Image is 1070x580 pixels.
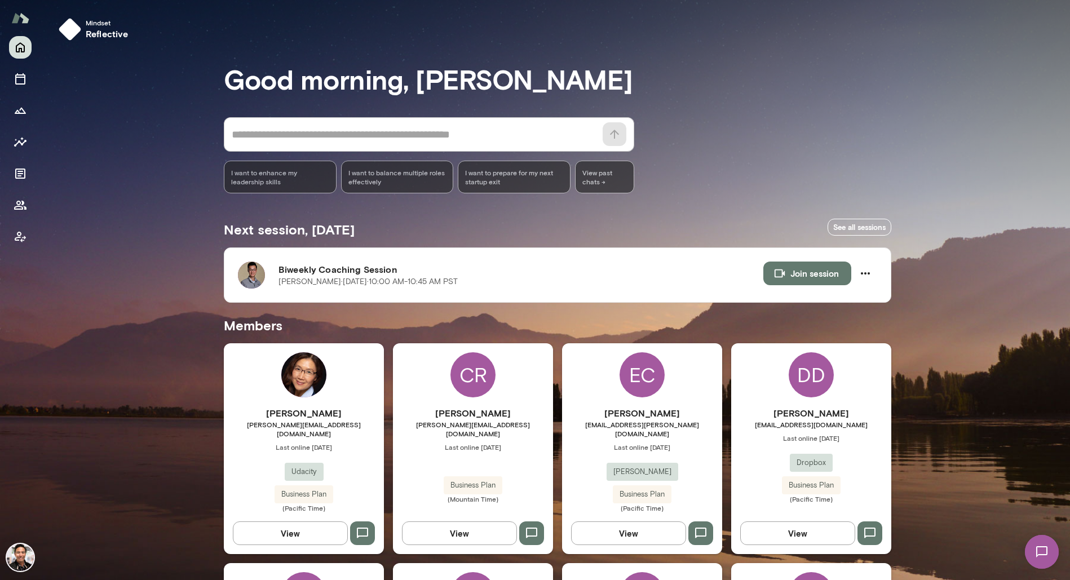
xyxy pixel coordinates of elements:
[9,68,32,90] button: Sessions
[281,352,326,397] img: Vicky Xiao
[231,168,329,186] span: I want to enhance my leadership skills
[9,162,32,185] button: Documents
[763,262,851,285] button: Join session
[224,161,337,193] div: I want to enhance my leadership skills
[393,494,553,503] span: (Mountain Time)
[86,27,129,41] h6: reflective
[224,406,384,420] h6: [PERSON_NAME]
[9,194,32,216] button: Members
[575,161,634,193] span: View past chats ->
[731,406,891,420] h6: [PERSON_NAME]
[613,489,671,500] span: Business Plan
[562,406,722,420] h6: [PERSON_NAME]
[607,466,678,477] span: [PERSON_NAME]
[11,7,29,29] img: Mento
[233,521,348,545] button: View
[278,263,763,276] h6: Biweekly Coaching Session
[828,219,891,236] a: See all sessions
[731,433,891,442] span: Last online [DATE]
[275,489,333,500] span: Business Plan
[571,521,686,545] button: View
[9,36,32,59] button: Home
[54,14,138,45] button: Mindsetreflective
[402,521,517,545] button: View
[393,420,553,438] span: [PERSON_NAME][EMAIL_ADDRESS][DOMAIN_NAME]
[224,316,891,334] h5: Members
[9,131,32,153] button: Insights
[789,352,834,397] div: DD
[341,161,454,193] div: I want to balance multiple roles effectively
[465,168,563,186] span: I want to prepare for my next startup exit
[731,420,891,429] span: [EMAIL_ADDRESS][DOMAIN_NAME]
[278,276,458,287] p: [PERSON_NAME] · [DATE] · 10:00 AM-10:45 AM PST
[620,352,665,397] div: EC
[562,503,722,512] span: (Pacific Time)
[782,480,841,491] span: Business Plan
[450,352,496,397] div: CR
[224,442,384,451] span: Last online [DATE]
[562,442,722,451] span: Last online [DATE]
[285,466,324,477] span: Udacity
[393,406,553,420] h6: [PERSON_NAME]
[790,457,833,468] span: Dropbox
[444,480,502,491] span: Business Plan
[731,494,891,503] span: (Pacific Time)
[224,503,384,512] span: (Pacific Time)
[224,220,355,238] h5: Next session, [DATE]
[348,168,446,186] span: I want to balance multiple roles effectively
[9,225,32,248] button: Client app
[7,544,34,571] img: Albert Villarde
[224,63,891,95] h3: Good morning, [PERSON_NAME]
[59,18,81,41] img: mindset
[224,420,384,438] span: [PERSON_NAME][EMAIL_ADDRESS][DOMAIN_NAME]
[458,161,571,193] div: I want to prepare for my next startup exit
[9,99,32,122] button: Growth Plan
[562,420,722,438] span: [EMAIL_ADDRESS][PERSON_NAME][DOMAIN_NAME]
[740,521,855,545] button: View
[393,442,553,451] span: Last online [DATE]
[86,18,129,27] span: Mindset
